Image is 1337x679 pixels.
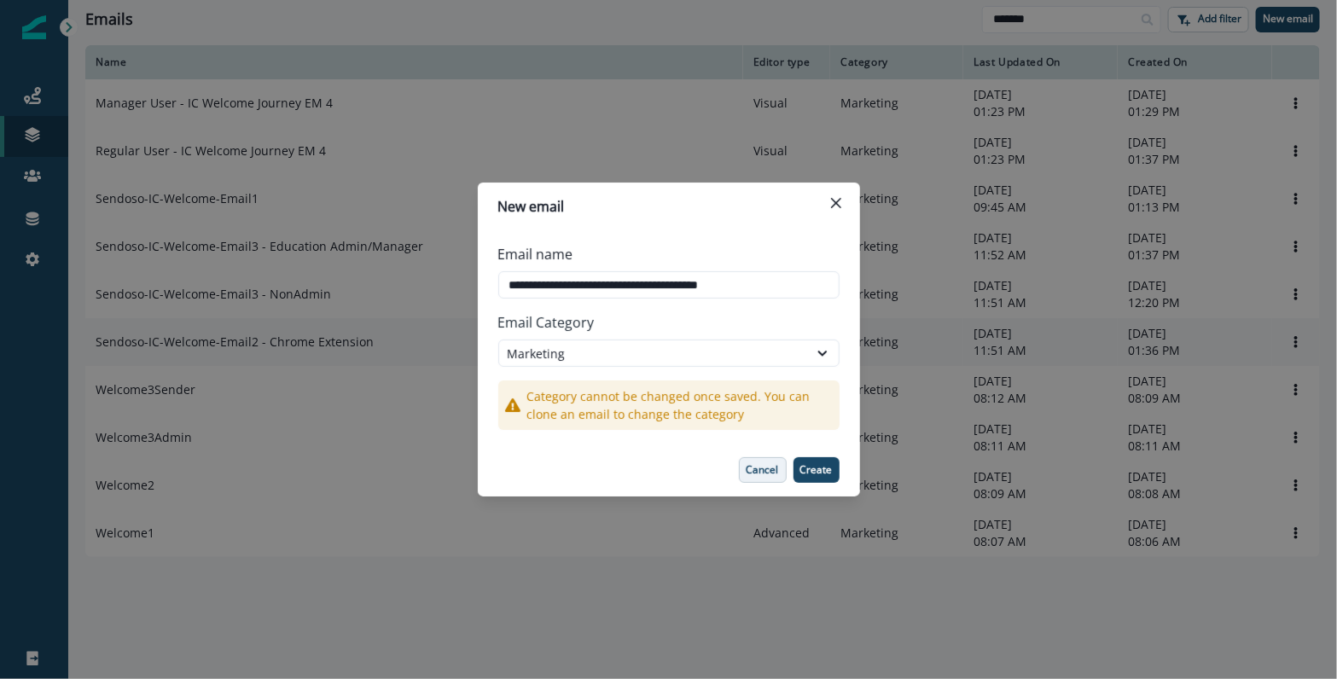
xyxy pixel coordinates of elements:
button: Create [793,457,840,483]
p: Email name [498,244,573,264]
p: New email [498,196,565,217]
div: Marketing [508,345,799,363]
p: Category cannot be changed once saved. You can clone an email to change the category [527,387,833,423]
button: Close [823,189,850,217]
p: Email Category [498,305,840,339]
button: Cancel [739,457,787,483]
p: Create [800,464,833,476]
p: Cancel [747,464,779,476]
